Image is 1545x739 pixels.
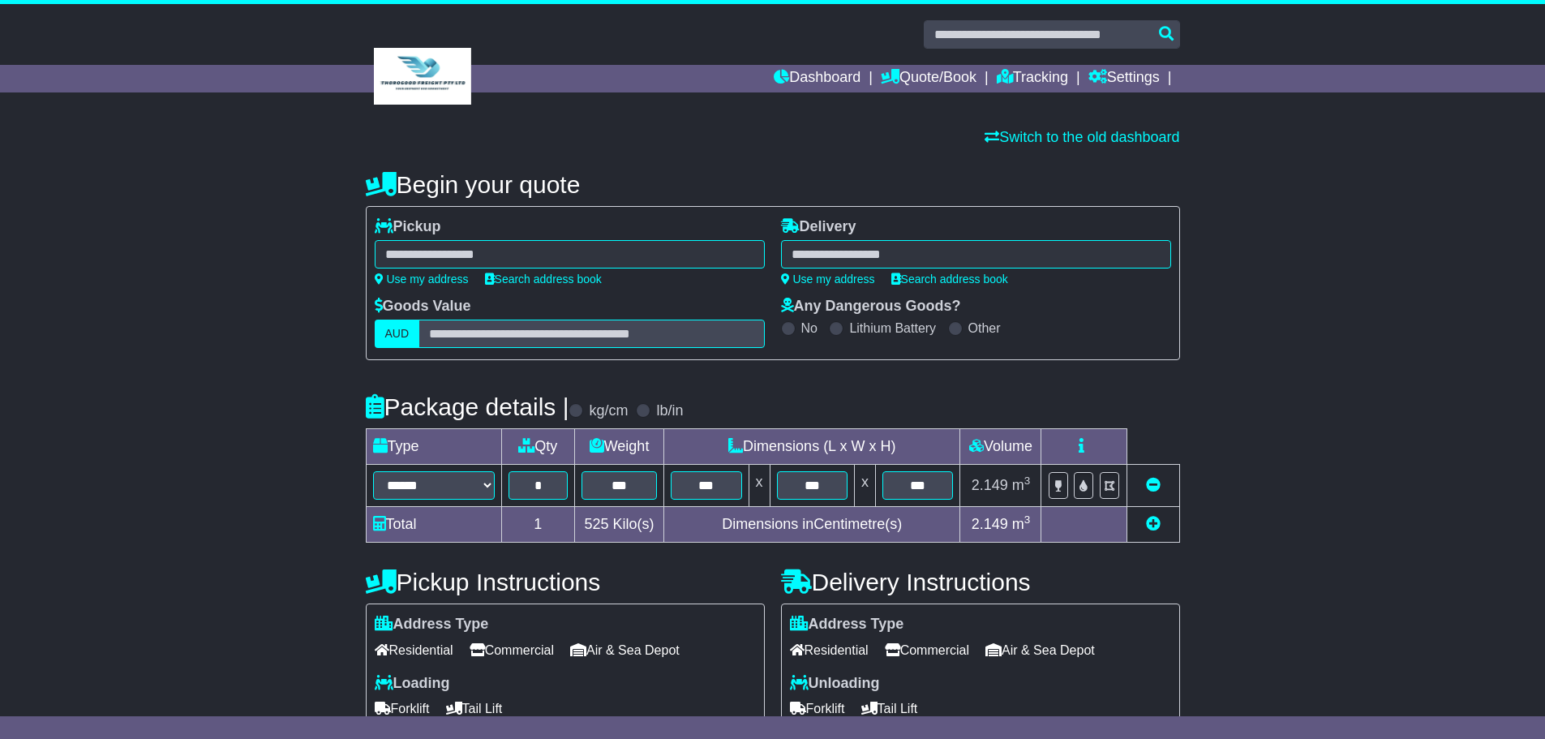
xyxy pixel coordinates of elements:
a: Use my address [375,273,469,286]
td: Total [366,507,501,543]
label: No [801,320,818,336]
a: Use my address [781,273,875,286]
a: Dashboard [774,65,860,92]
label: Address Type [375,616,489,634]
h4: Begin your quote [366,171,1180,198]
span: m [1012,477,1031,493]
span: 2.149 [972,516,1008,532]
label: Delivery [781,218,856,236]
td: Dimensions (L x W x H) [664,429,960,465]
span: Air & Sea Depot [570,638,680,663]
td: x [854,465,875,507]
td: Kilo(s) [575,507,664,543]
a: Quote/Book [881,65,976,92]
label: Goods Value [375,298,471,316]
h4: Package details | [366,393,569,420]
label: Other [968,320,1001,336]
label: kg/cm [589,402,628,420]
span: Tail Lift [446,696,503,721]
sup: 3 [1024,513,1031,526]
span: Forklift [375,696,430,721]
label: Address Type [790,616,904,634]
label: Loading [375,675,450,693]
label: lb/in [656,402,683,420]
td: Volume [960,429,1041,465]
h4: Pickup Instructions [366,569,765,595]
span: Residential [375,638,453,663]
td: x [749,465,770,507]
a: Remove this item [1146,477,1161,493]
label: Lithium Battery [849,320,936,336]
a: Switch to the old dashboard [985,129,1179,145]
span: 2.149 [972,477,1008,493]
label: Pickup [375,218,441,236]
a: Search address book [485,273,602,286]
a: Settings [1088,65,1160,92]
td: 1 [501,507,575,543]
a: Search address book [891,273,1008,286]
span: Air & Sea Depot [985,638,1095,663]
span: Forklift [790,696,845,721]
span: 525 [585,516,609,532]
span: Commercial [885,638,969,663]
span: Tail Lift [861,696,918,721]
a: Add new item [1146,516,1161,532]
label: AUD [375,320,420,348]
td: Weight [575,429,664,465]
label: Any Dangerous Goods? [781,298,961,316]
span: m [1012,516,1031,532]
td: Type [366,429,501,465]
a: Tracking [997,65,1068,92]
td: Qty [501,429,575,465]
h4: Delivery Instructions [781,569,1180,595]
span: Residential [790,638,869,663]
td: Dimensions in Centimetre(s) [664,507,960,543]
sup: 3 [1024,475,1031,487]
label: Unloading [790,675,880,693]
span: Commercial [470,638,554,663]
